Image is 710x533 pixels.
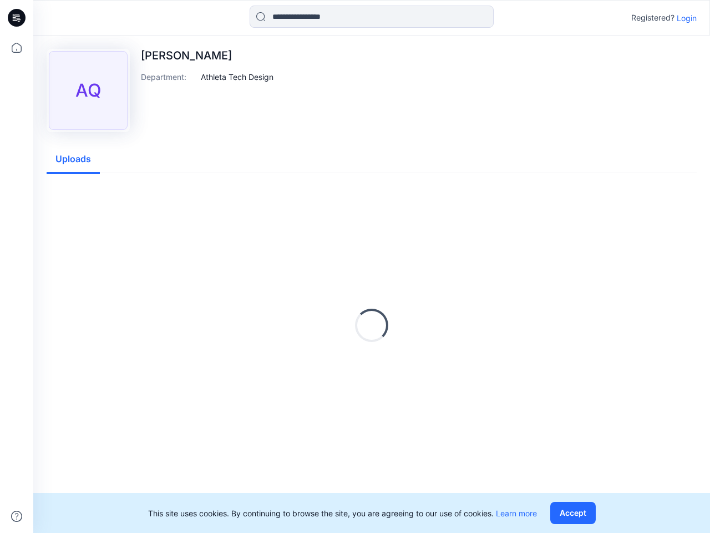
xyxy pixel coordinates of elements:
[496,509,537,518] a: Learn more
[47,145,100,174] button: Uploads
[148,507,537,519] p: This site uses cookies. By continuing to browse the site, you are agreeing to our use of cookies.
[550,502,596,524] button: Accept
[201,71,273,83] p: Athleta Tech Design
[141,71,196,83] p: Department :
[141,49,273,62] p: [PERSON_NAME]
[631,11,674,24] p: Registered?
[677,12,697,24] p: Login
[49,51,128,130] div: AQ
